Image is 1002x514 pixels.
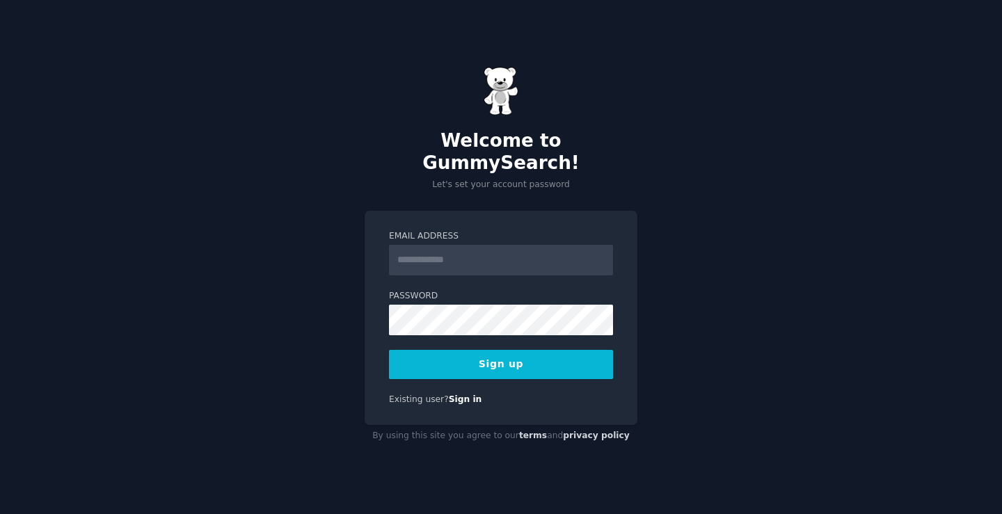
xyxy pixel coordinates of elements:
button: Sign up [389,350,613,379]
label: Email Address [389,230,613,243]
a: Sign in [449,394,482,404]
a: privacy policy [563,431,630,440]
h2: Welcome to GummySearch! [365,130,637,174]
span: Existing user? [389,394,449,404]
label: Password [389,290,613,303]
img: Gummy Bear [484,67,518,115]
div: By using this site you agree to our and [365,425,637,447]
a: terms [519,431,547,440]
p: Let's set your account password [365,179,637,191]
